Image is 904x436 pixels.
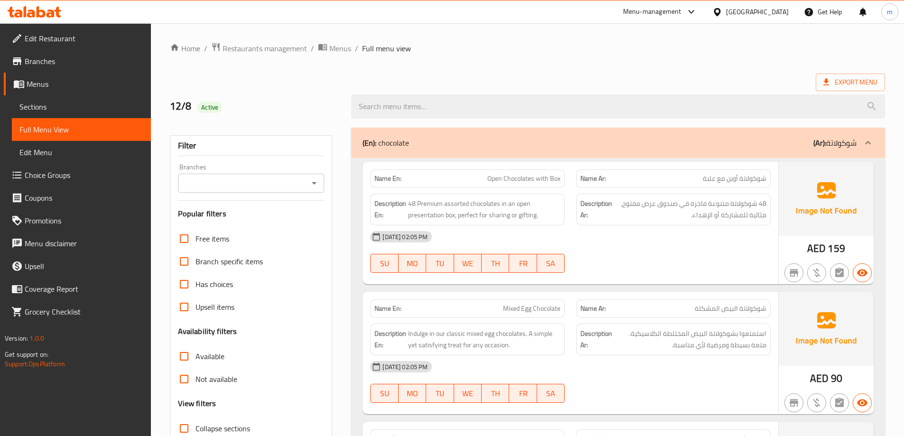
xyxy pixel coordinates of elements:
a: Coupons [4,186,151,209]
span: Active [197,103,222,112]
a: Promotions [4,209,151,232]
h3: Popular filters [178,208,325,219]
div: Filter [178,136,325,156]
a: Restaurants management [211,42,307,55]
span: MO [402,257,422,270]
span: [DATE] 02:05 PM [379,232,431,241]
span: 1.0.0 [29,332,44,344]
span: SU [374,257,394,270]
span: Coverage Report [25,283,143,295]
span: FR [513,257,533,270]
button: WE [454,384,482,403]
b: (Ar): [813,136,826,150]
button: Not branch specific item [784,393,803,412]
span: WE [458,257,478,270]
button: SU [370,384,398,403]
span: Menus [329,43,351,54]
span: Upsell items [196,301,234,313]
strong: Name En: [374,304,401,314]
div: [GEOGRAPHIC_DATA] [726,7,789,17]
img: Ae5nvW7+0k+MAAAAAElFTkSuQmCC [779,292,874,366]
button: WE [454,254,482,273]
span: Upsell [25,260,143,272]
span: AED [810,369,829,388]
p: chocolate [363,137,409,148]
button: Available [853,263,872,282]
span: TU [430,387,450,400]
span: MO [402,387,422,400]
li: / [355,43,358,54]
span: شوكولاتة البيض المشكلة [695,304,766,314]
span: Full menu view [362,43,411,54]
span: Promotions [25,215,143,226]
span: Open Chocolates with Box [487,174,560,184]
button: Not branch specific item [784,263,803,282]
span: استمتعوا بشوكولاتة البيض المختلطة الكلاسيكية. متعة بسيطة ومرضية لأي مناسبة. [614,328,766,351]
a: Branches [4,50,151,73]
b: (En): [363,136,376,150]
div: Active [197,102,222,113]
span: Grocery Checklist [25,306,143,317]
button: TH [482,384,509,403]
a: Edit Menu [12,141,151,164]
li: / [311,43,314,54]
span: AED [807,239,826,258]
button: FR [509,254,537,273]
button: TU [426,384,454,403]
button: SA [537,254,565,273]
span: SA [541,257,561,270]
a: Upsell [4,255,151,278]
p: شوكولاتة [813,137,857,148]
strong: Name Ar: [580,304,606,314]
a: Home [170,43,200,54]
a: Menus [4,73,151,95]
li: / [204,43,207,54]
button: Available [853,393,872,412]
span: Full Menu View [19,124,143,135]
a: Menu disclaimer [4,232,151,255]
a: Edit Restaurant [4,27,151,50]
a: Choice Groups [4,164,151,186]
img: Ae5nvW7+0k+MAAAAAElFTkSuQmCC [779,162,874,236]
span: 48 شوكولاتة متنوعة فاخرة في صندوق عرض مفتوح، مثالية للمشاركة أو الإهداء. [614,198,766,221]
span: Available [196,351,224,362]
div: (En): chocolate(Ar):شوكولاتة [351,128,885,158]
span: 48 Premium assorted chocolates in an open presentation box, perfect for sharing or gifting. [408,198,560,221]
span: Choice Groups [25,169,143,181]
span: Export Menu [823,76,877,88]
button: TU [426,254,454,273]
span: TH [485,257,505,270]
span: Coupons [25,192,143,204]
span: شوكولاتة أوبن مع علبة [703,174,766,184]
span: Not available [196,373,237,385]
span: Menu disclaimer [25,238,143,249]
strong: Description Ar: [580,328,612,351]
span: [DATE] 02:05 PM [379,362,431,371]
button: SU [370,254,398,273]
span: Edit Menu [19,147,143,158]
span: SU [374,387,394,400]
a: Full Menu View [12,118,151,141]
a: Grocery Checklist [4,300,151,323]
strong: Name Ar: [580,174,606,184]
span: Menus [27,78,143,90]
a: Support.OpsPlatform [5,358,65,370]
span: Version: [5,332,28,344]
span: Mixed Egg Chocolate [503,304,560,314]
a: Coverage Report [4,278,151,300]
span: Restaurants management [223,43,307,54]
strong: Description Ar: [580,198,612,221]
button: Open [308,176,321,190]
strong: Description En: [374,198,406,221]
h2: 12/8 [170,99,340,113]
button: Not has choices [830,263,849,282]
span: m [887,7,893,17]
a: Menus [318,42,351,55]
span: SA [541,387,561,400]
strong: Description En: [374,328,406,351]
button: Purchased item [807,263,826,282]
span: WE [458,387,478,400]
h3: Availability filters [178,326,237,337]
span: 90 [831,369,842,388]
span: Get support on: [5,348,48,361]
